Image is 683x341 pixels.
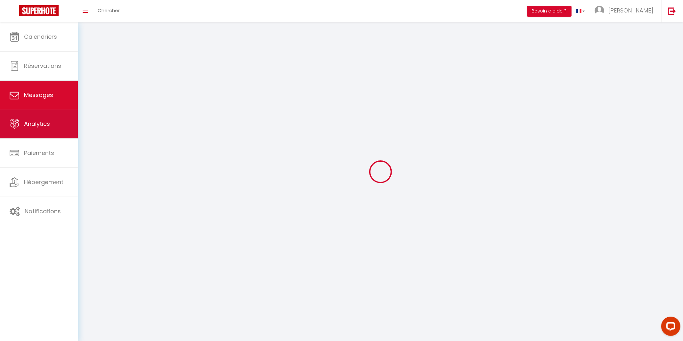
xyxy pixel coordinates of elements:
[24,33,57,41] span: Calendriers
[668,7,676,15] img: logout
[656,314,683,341] iframe: LiveChat chat widget
[19,5,59,16] img: Super Booking
[527,6,572,17] button: Besoin d'aide ?
[25,207,61,215] span: Notifications
[24,120,50,128] span: Analytics
[595,6,604,15] img: ...
[24,91,53,99] span: Messages
[24,62,61,70] span: Réservations
[98,7,120,14] span: Chercher
[24,178,63,186] span: Hébergement
[24,149,54,157] span: Paiements
[608,6,653,14] span: [PERSON_NAME]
